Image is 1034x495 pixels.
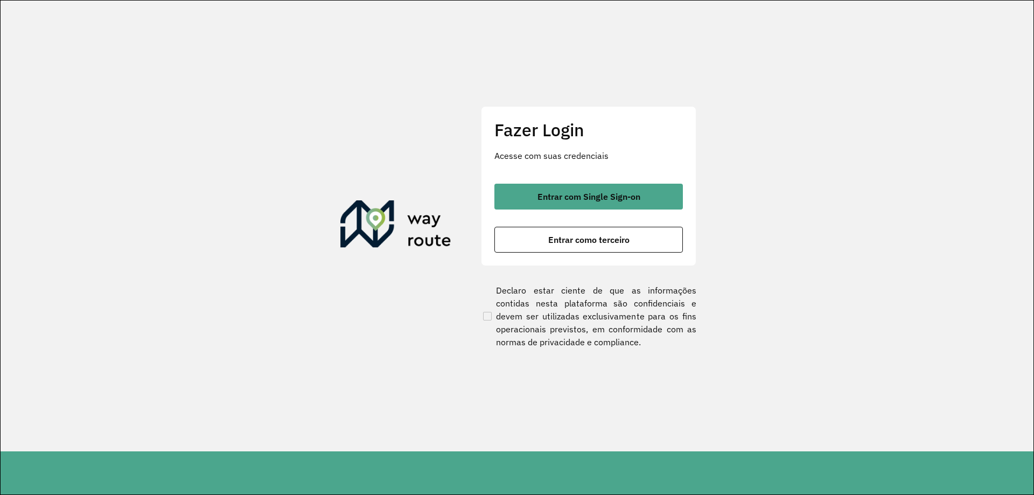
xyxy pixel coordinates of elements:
button: button [494,184,683,210]
span: Entrar com Single Sign-on [537,192,640,201]
p: Acesse com suas credenciais [494,149,683,162]
button: button [494,227,683,253]
span: Entrar como terceiro [548,235,630,244]
label: Declaro estar ciente de que as informações contidas nesta plataforma são confidenciais e devem se... [481,284,696,348]
h2: Fazer Login [494,120,683,140]
img: Roteirizador AmbevTech [340,200,451,252]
